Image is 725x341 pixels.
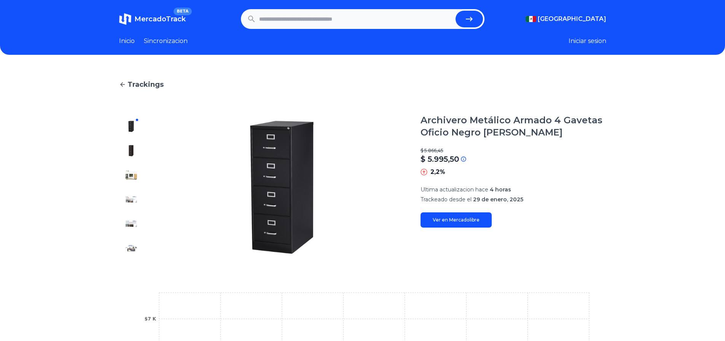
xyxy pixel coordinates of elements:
img: Mexico [526,16,536,22]
span: Trackings [127,79,164,90]
img: Archivero Metálico Armado 4 Gavetas Oficio Negro Hirsh [159,114,405,260]
button: Iniciar sesion [569,37,606,46]
span: MercadoTrack [134,15,186,23]
p: 2,2% [430,167,445,177]
img: MercadoTrack [119,13,131,25]
img: Archivero Metálico Armado 4 Gavetas Oficio Negro Hirsh [125,218,137,230]
h1: Archivero Metálico Armado 4 Gavetas Oficio Negro [PERSON_NAME] [421,114,606,139]
a: Ver en Mercadolibre [421,212,492,228]
img: Archivero Metálico Armado 4 Gavetas Oficio Negro Hirsh [125,120,137,132]
span: 4 horas [490,186,511,193]
a: Sincronizacion [144,37,188,46]
img: Archivero Metálico Armado 4 Gavetas Oficio Negro Hirsh [125,193,137,206]
p: $ 5.866,45 [421,148,606,154]
span: Ultima actualizacion hace [421,186,488,193]
a: MercadoTrackBETA [119,13,186,25]
img: Archivero Metálico Armado 4 Gavetas Oficio Negro Hirsh [125,145,137,157]
p: $ 5.995,50 [421,154,459,164]
span: Trackeado desde el [421,196,472,203]
a: Trackings [119,79,606,90]
a: Inicio [119,37,135,46]
span: [GEOGRAPHIC_DATA] [538,14,606,24]
span: BETA [174,8,191,15]
span: 29 de enero, 2025 [473,196,523,203]
img: Archivero Metálico Armado 4 Gavetas Oficio Negro Hirsh [125,169,137,181]
tspan: $7 K [144,316,156,322]
button: [GEOGRAPHIC_DATA] [526,14,606,24]
img: Archivero Metálico Armado 4 Gavetas Oficio Negro Hirsh [125,242,137,254]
